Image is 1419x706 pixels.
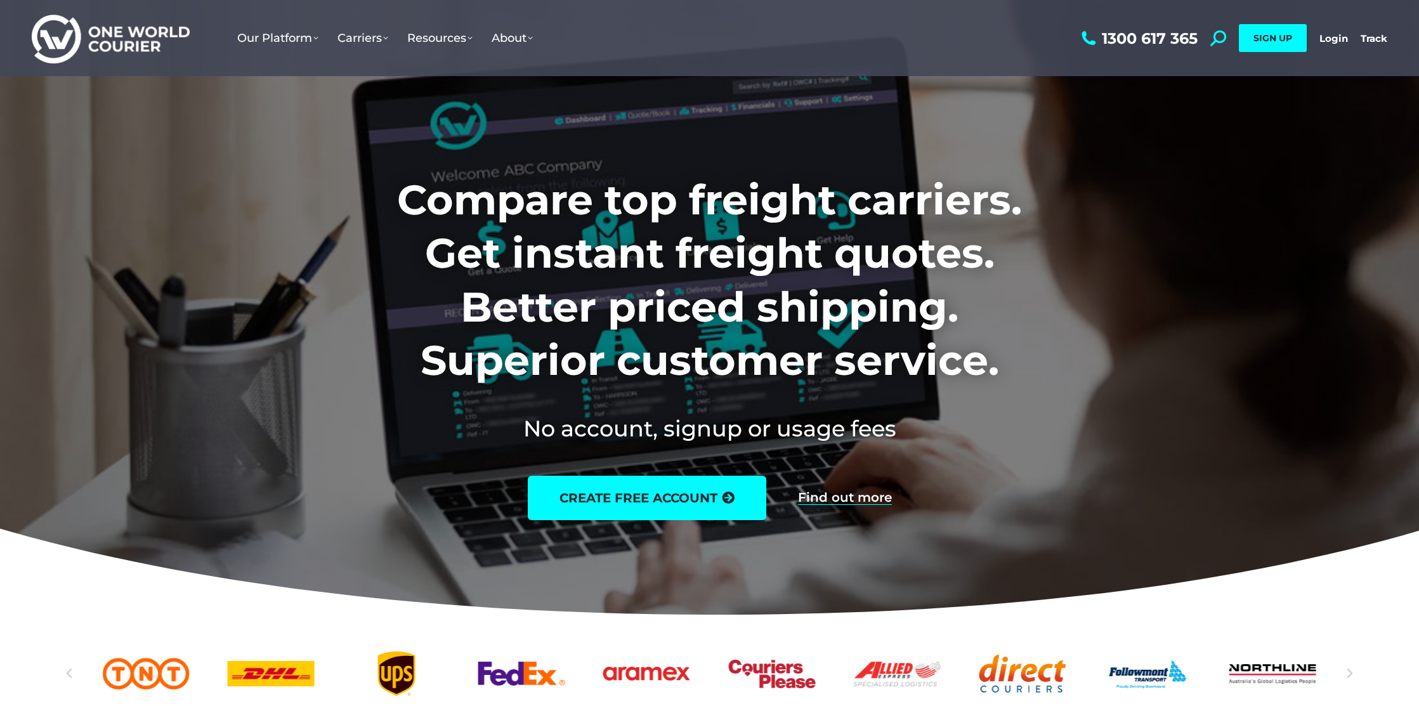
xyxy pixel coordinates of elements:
[728,651,815,696] div: 7 / 25
[728,651,815,696] a: Couriers Please logo
[603,651,690,696] a: Aramex_logo
[482,18,542,58] a: About
[228,651,315,696] a: DHl logo
[32,13,190,64] img: One World Courier
[979,651,1066,696] div: 9 / 25
[1229,651,1316,696] div: 11 / 25
[103,651,1317,696] div: Slides
[854,651,941,696] div: 8 / 25
[854,651,941,696] a: Allied Express logo
[478,651,565,696] div: 5 / 25
[328,18,398,58] a: Carriers
[237,31,318,45] span: Our Platform
[353,651,440,696] div: 4 / 25
[492,31,533,45] span: About
[1361,32,1387,44] a: Track
[528,476,766,520] a: create free account
[603,651,690,696] div: 6 / 25
[979,651,1066,696] a: Direct Couriers logo
[798,491,892,505] a: Find out more
[1239,24,1307,52] a: SIGN UP
[407,31,473,45] span: Resources
[313,413,1106,444] h2: No account, signup or usage fees
[1078,30,1198,46] a: 1300 617 365
[1104,651,1191,696] a: Followmont transoirt web logo
[1104,651,1191,696] div: 10 / 25
[1319,32,1348,44] a: Login
[228,18,328,58] a: Our Platform
[1229,651,1316,696] a: Northline logo
[1253,32,1292,44] span: SIGN UP
[337,31,388,45] span: Carriers
[313,173,1106,388] h1: Compare top freight carriers. Get instant freight quotes. Better priced shipping. Superior custom...
[353,651,440,696] a: UPS logo
[398,18,482,58] a: Resources
[228,651,315,696] div: 3 / 25
[478,651,565,696] a: FedEx logo
[102,651,189,696] a: TNT logo Australian freight company
[102,651,189,696] div: 2 / 25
